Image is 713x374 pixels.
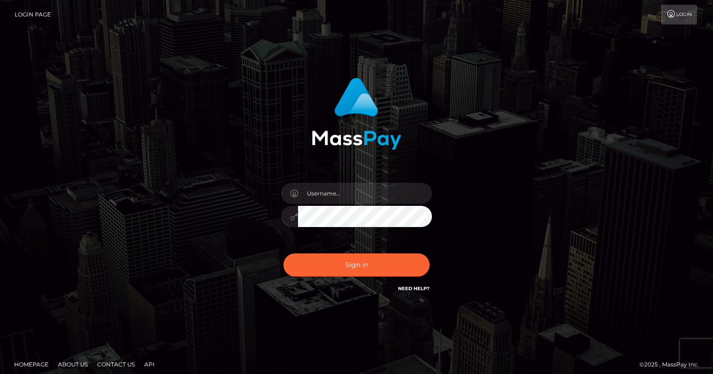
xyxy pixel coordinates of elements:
[10,357,52,372] a: Homepage
[639,359,706,370] div: © 2025 , MassPay Inc.
[312,78,401,150] img: MassPay Login
[283,253,430,276] button: Sign in
[54,357,91,372] a: About Us
[15,5,51,24] a: Login Page
[398,285,430,292] a: Need Help?
[661,5,697,24] a: Login
[93,357,139,372] a: Contact Us
[141,357,158,372] a: API
[298,183,432,204] input: Username...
